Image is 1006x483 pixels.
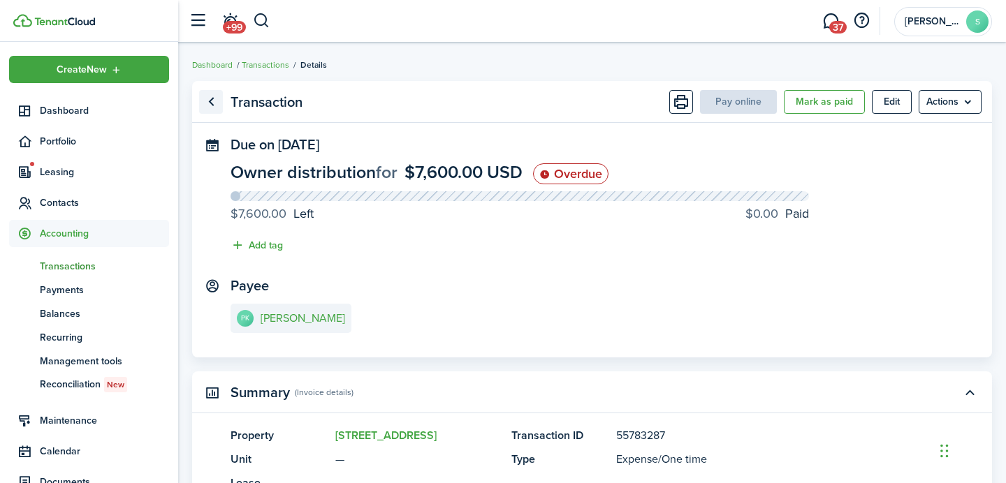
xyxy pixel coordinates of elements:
[231,451,328,468] panel-main-title: Unit
[253,9,270,33] button: Search
[511,427,609,444] panel-main-title: Transaction ID
[231,427,328,444] panel-main-title: Property
[40,195,169,210] span: Contacts
[40,306,169,321] span: Balances
[9,325,169,349] a: Recurring
[40,377,169,392] span: Reconciliation
[966,10,989,33] avatar-text: S
[40,283,169,297] span: Payments
[9,302,169,325] a: Balances
[9,373,169,396] a: ReconciliationNew
[40,259,169,274] span: Transactions
[9,56,169,83] button: Open menu
[872,90,912,114] button: Edit
[231,304,351,333] a: PK[PERSON_NAME]
[192,59,233,71] a: Dashboard
[300,59,327,71] span: Details
[817,3,844,39] a: Messaging
[9,278,169,302] a: Payments
[335,451,344,467] span: —
[231,205,286,223] progress-caption-label-value: $7,600.00
[745,205,809,223] progress-caption-label: Paid
[850,9,873,33] button: Open resource center
[231,94,302,110] panel-main-title: Transaction
[231,205,314,223] progress-caption-label: Left
[40,413,169,428] span: Maintenance
[237,310,254,327] avatar-text: PK
[217,3,243,39] a: Notifications
[905,17,961,27] span: Stevie
[231,278,269,294] panel-main-title: Payee
[533,163,608,184] status: Overdue
[231,134,319,155] span: Due on [DATE]
[9,254,169,278] a: Transactions
[669,90,693,114] button: Print
[223,21,246,34] span: +99
[40,165,169,179] span: Leasing
[784,90,865,114] button: Mark as paid
[616,451,658,467] span: Expense
[199,90,223,114] a: Go back
[184,8,211,34] button: Open sidebar
[940,430,949,472] div: Drag
[9,97,169,124] a: Dashboard
[40,103,169,118] span: Dashboard
[231,159,376,185] span: Owner distribution
[616,427,912,444] panel-main-description: 55783287
[231,385,290,401] panel-main-title: Summary
[919,90,982,114] menu-btn: Actions
[57,65,107,75] span: Create New
[40,330,169,345] span: Recurring
[829,21,847,34] span: 37
[936,416,1006,483] iframe: Chat Widget
[745,205,778,223] progress-caption-label-value: $0.00
[34,17,95,26] img: TenantCloud
[295,386,353,399] panel-main-subtitle: (Invoice details)
[404,159,523,185] span: $7,600.00 USD
[376,159,398,185] span: for
[919,90,982,114] button: Open menu
[958,380,982,404] button: Toggle accordion
[511,451,609,468] panel-main-title: Type
[40,444,169,459] span: Calendar
[242,59,289,71] a: Transactions
[261,312,345,325] e-details-info-title: [PERSON_NAME]
[40,226,169,241] span: Accounting
[107,378,124,391] span: New
[335,427,437,443] a: [STREET_ADDRESS]
[40,354,169,369] span: Management tools
[231,237,283,253] button: Add tag
[662,451,707,467] span: One time
[13,14,32,27] img: TenantCloud
[616,451,912,468] panel-main-description: /
[9,349,169,373] a: Management tools
[40,134,169,149] span: Portfolio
